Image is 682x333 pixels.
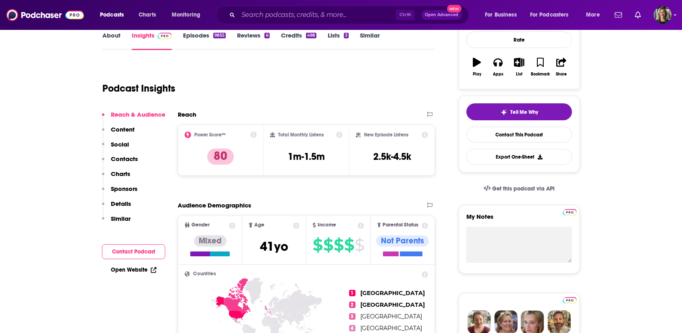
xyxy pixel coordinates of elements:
p: Similar [111,215,131,222]
a: Pro website [563,208,577,216]
div: Search podcasts, credits, & more... [224,6,476,24]
span: 4 [349,325,356,331]
img: tell me why sparkle [501,109,507,115]
p: Reach & Audience [111,111,165,118]
a: InsightsPodchaser Pro [132,31,172,50]
span: Ctrl K [396,10,415,20]
button: Open AdvancedNew [421,10,462,20]
button: Reach & Audience [102,111,165,126]
span: New [447,5,462,13]
a: Show notifications dropdown [611,8,625,22]
span: $ [334,239,343,251]
button: Apps [487,52,508,82]
h2: Total Monthly Listens [278,132,324,138]
span: $ [344,239,354,251]
button: Sponsors [102,185,137,200]
span: Monitoring [172,9,200,21]
div: 6 [264,33,269,38]
div: Mixed [194,235,227,247]
a: Charts [133,8,161,21]
div: Apps [493,72,503,77]
button: Export One-Sheet [466,149,572,165]
div: 9855 [213,33,226,38]
a: Contact This Podcast [466,127,572,142]
h1: Podcast Insights [102,82,175,94]
img: Podchaser Pro [563,209,577,216]
a: Lists3 [328,31,349,50]
input: Search podcasts, credits, & more... [238,8,396,21]
a: Episodes9855 [183,31,226,50]
p: Charts [111,170,130,178]
button: Contact Podcast [102,244,165,259]
p: Sponsors [111,185,137,193]
button: open menu [166,8,211,21]
div: 3 [344,33,349,38]
span: [GEOGRAPHIC_DATA] [360,301,425,308]
div: Rate [466,31,572,48]
span: More [586,9,600,21]
span: Charts [139,9,156,21]
button: open menu [94,8,134,21]
button: Social [102,140,129,155]
button: Bookmark [530,52,551,82]
span: For Business [485,9,517,21]
h3: 1m-1.5m [288,151,325,163]
a: About [102,31,121,50]
button: Share [551,52,572,82]
a: Open Website [111,266,156,273]
div: List [516,72,522,77]
span: [GEOGRAPHIC_DATA] [360,289,425,297]
button: List [509,52,530,82]
a: Show notifications dropdown [632,8,644,22]
span: Age [254,222,264,228]
span: Parental Status [383,222,418,228]
p: Contacts [111,155,138,163]
a: Credits498 [281,31,316,50]
a: Get this podcast via API [477,179,561,199]
button: open menu [525,8,580,21]
h2: Reach [178,111,196,118]
span: Get this podcast via API [492,185,555,192]
h2: Audience Demographics [178,201,251,209]
span: For Podcasters [530,9,569,21]
a: Podchaser - Follow, Share and Rate Podcasts [6,7,84,23]
button: open menu [580,8,610,21]
img: Podchaser Pro [158,33,172,39]
span: Gender [191,222,210,228]
span: Logged in as LizHillBraun [654,6,672,24]
div: Bookmark [531,72,550,77]
a: Similar [360,31,380,50]
span: $ [323,239,333,251]
span: [GEOGRAPHIC_DATA] [360,325,422,332]
div: Play [473,72,481,77]
button: Details [102,200,131,215]
span: Tell Me Why [510,109,538,115]
span: 2 [349,302,356,308]
span: [GEOGRAPHIC_DATA] [360,313,422,320]
span: Countries [193,271,216,276]
button: Similar [102,215,131,230]
button: open menu [479,8,527,21]
h3: 2.5k-4.5k [373,151,411,163]
h2: New Episode Listens [364,132,408,138]
div: 498 [306,33,316,38]
label: My Notes [466,213,572,227]
span: Podcasts [100,9,124,21]
button: Contacts [102,155,138,170]
span: Open Advanced [425,13,458,17]
span: 3 [349,313,356,320]
p: Content [111,126,135,133]
div: Share [556,72,567,77]
button: Play [466,52,487,82]
p: Details [111,200,131,207]
a: Pro website [563,296,577,304]
img: User Profile [654,6,672,24]
p: 80 [207,149,234,165]
span: 41 yo [260,239,288,254]
a: Reviews6 [237,31,269,50]
h2: Power Score™ [194,132,226,138]
span: Income [318,222,336,228]
button: Show profile menu [654,6,672,24]
p: Social [111,140,129,148]
div: Not Parents [376,235,429,247]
